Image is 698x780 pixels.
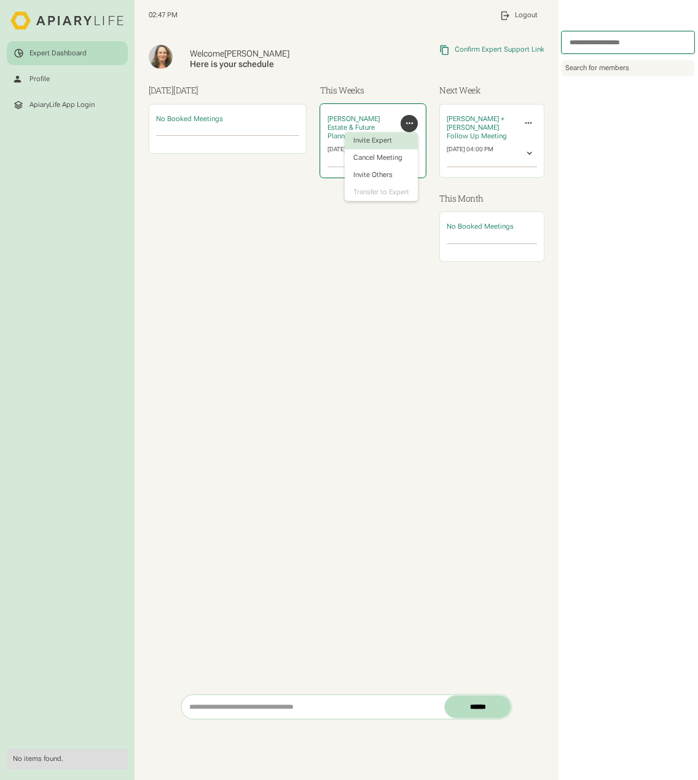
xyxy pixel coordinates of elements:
button: Invite Others [345,167,418,184]
span: [PERSON_NAME] [224,49,289,58]
a: Cancel Meeting [345,149,418,167]
a: Expert Dashboard [7,41,128,65]
div: Profile [29,75,50,84]
span: No Booked Meetings [156,115,223,123]
span: 02:47 PM [149,11,178,20]
a: Profile [7,67,128,91]
a: Logout [493,4,545,28]
h3: This Weeks [320,84,425,97]
a: ApiaryLife App Login [7,93,128,117]
div: Expert Dashboard [29,49,87,58]
div: Search for members [562,60,694,76]
h3: Next Week [439,84,544,97]
h3: This Month [439,192,544,205]
div: Confirm Expert Support Link [455,45,544,54]
span: [PERSON_NAME] [327,115,380,123]
span: [PERSON_NAME] + [PERSON_NAME] [447,115,504,132]
span: Follow Up Meeting [447,132,507,140]
div: Logout [515,11,538,20]
div: Welcome [190,49,366,60]
span: [DATE] [173,84,198,96]
div: ApiaryLife App Login [29,101,95,109]
a: Transfer to Expert [345,184,418,201]
button: Invite Expert [345,132,418,149]
div: [DATE] 01:30 PM [327,146,374,161]
div: [DATE] 04:00 PM [447,146,493,161]
span: Estate & Future Planning [327,124,375,140]
div: No items found. [13,755,122,763]
h3: [DATE] [149,84,307,97]
span: No Booked Meetings [447,223,514,230]
div: Here is your schedule [190,59,366,70]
